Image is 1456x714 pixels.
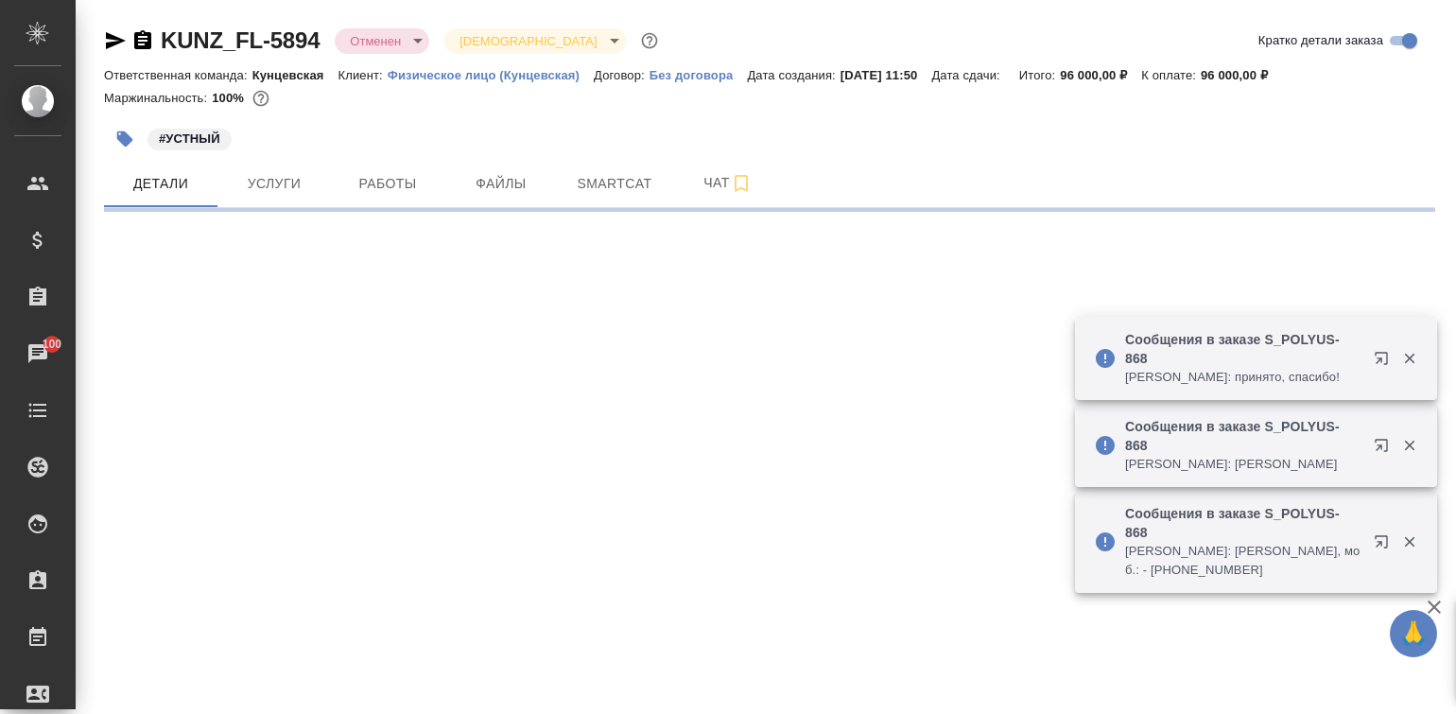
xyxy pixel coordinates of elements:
button: Открыть в новой вкладке [1362,340,1408,385]
p: Клиент: [338,68,388,82]
span: 100 [31,335,74,354]
span: Кратко детали заказа [1258,31,1383,50]
p: Сообщения в заказе S_POLYUS-868 [1125,417,1361,455]
button: Отменен [344,33,407,49]
p: [PERSON_NAME]: принято, спасибо! [1125,368,1361,387]
div: Отменен [335,28,429,54]
p: Физическое лицо (Кунцевская) [388,68,594,82]
p: Дата сдачи: [931,68,1004,82]
span: Детали [115,172,206,196]
p: Ответственная команда: [104,68,252,82]
button: Открыть в новой вкладке [1362,523,1408,568]
p: 100% [212,91,249,105]
button: Открыть в новой вкладке [1362,427,1408,472]
p: 96 000,00 ₽ [1060,68,1141,82]
button: Добавить тэг [104,118,146,160]
p: Итого: [1019,68,1060,82]
p: К оплате: [1141,68,1201,82]
a: Без договора [650,66,748,82]
p: [DATE] 11:50 [841,68,932,82]
button: Закрыть [1390,533,1429,550]
button: Скопировать ссылку [131,29,154,52]
a: Физическое лицо (Кунцевская) [388,66,594,82]
button: Закрыть [1390,437,1429,454]
p: [PERSON_NAME]: [PERSON_NAME] [1125,455,1361,474]
button: [DEMOGRAPHIC_DATA] [454,33,602,49]
div: Отменен [444,28,625,54]
span: Smartcat [569,172,660,196]
p: Сообщения в заказе S_POLYUS-868 [1125,330,1361,368]
p: Договор: [594,68,650,82]
p: #УСТНЫЙ [159,130,220,148]
button: Скопировать ссылку для ЯМессенджера [104,29,127,52]
span: Файлы [456,172,546,196]
span: Работы [342,172,433,196]
p: Кунцевская [252,68,338,82]
p: Без договора [650,68,748,82]
p: Маржинальность: [104,91,212,105]
a: KUNZ_FL-5894 [161,27,320,53]
p: Дата создания: [747,68,840,82]
svg: Подписаться [730,172,753,195]
span: Услуги [229,172,320,196]
p: 96 000,00 ₽ [1201,68,1282,82]
button: 0.00 RUB; [249,86,273,111]
span: УСТНЫЙ [146,130,234,146]
p: [PERSON_NAME]: [PERSON_NAME], моб.: - [PHONE_NUMBER] [1125,542,1361,580]
button: Доп статусы указывают на важность/срочность заказа [637,28,662,53]
p: Сообщения в заказе S_POLYUS-868 [1125,504,1361,542]
a: 100 [5,330,71,377]
span: Чат [683,171,773,195]
button: Закрыть [1390,350,1429,367]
